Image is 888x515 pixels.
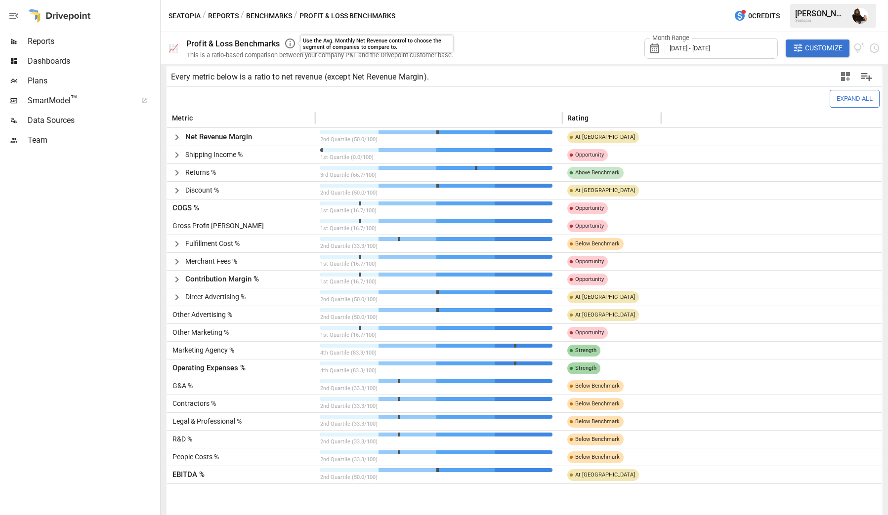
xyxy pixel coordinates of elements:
[320,385,552,393] p: 2nd Quartile (33.3/100)
[241,10,244,22] div: /
[185,182,219,199] span: Discount %
[28,36,158,47] span: Reports
[320,402,552,411] p: 2nd Quartile (33.3/100)
[869,42,880,54] button: Schedule report
[169,199,199,217] span: COGS %
[571,306,639,323] span: At [GEOGRAPHIC_DATA]
[590,111,603,125] button: Sort
[169,324,229,341] span: Other Marketing %
[320,278,552,286] p: 1st Quartile (16.7/100)
[320,136,552,144] p: 2nd Quartile (50.0/100)
[320,154,552,162] p: 1st Quartile (0.0/100)
[186,39,280,48] div: Profit & Loss Benchmarks
[303,38,451,50] div: Use the Avg. Monthly Net Revenue control to choose the segment of companies to compare to.
[571,359,600,377] span: Strength
[320,438,552,446] p: 2nd Quartile (33.3/100)
[830,90,880,107] button: Expand All
[567,113,589,123] span: Rating
[320,296,552,304] p: 2nd Quartile (50.0/100)
[320,189,552,198] p: 2nd Quartile (50.0/100)
[185,271,259,288] span: Contribution Margin %
[185,288,246,306] span: Direct Advertising %
[169,359,246,377] span: Operating Expenses %
[852,8,868,24] img: Ryan Dranginis
[169,43,178,53] div: 📈
[805,42,843,54] span: Customize
[320,207,552,215] p: 1st Quartile (16.7/100)
[169,448,219,466] span: People Costs %
[320,225,552,233] p: 1st Quartile (16.7/100)
[650,34,692,42] label: Month Range
[571,395,624,412] span: Below Benchmark
[320,314,552,322] p: 2nd Quartile (50.0/100)
[571,199,608,217] span: Opportunity
[571,288,639,306] span: At [GEOGRAPHIC_DATA]
[320,242,552,251] p: 2nd Quartile (33.3/100)
[571,271,608,288] span: Opportunity
[185,253,237,270] span: Merchant Fees %
[320,331,552,340] p: 1st Quartile (16.7/100)
[571,377,624,395] span: Below Benchmark
[185,128,252,146] span: Net Revenue Margin
[320,474,552,482] p: 2nd Quartile (50.0/100)
[571,235,624,252] span: Below Benchmark
[169,10,201,22] button: Seatopia
[571,342,600,359] span: Strength
[169,377,193,395] span: G&A %
[853,40,865,57] button: View documentation
[670,44,710,52] span: [DATE] - [DATE]
[571,164,624,181] span: Above Benchmark
[28,115,158,126] span: Data Sources
[571,146,608,163] span: Opportunity
[795,18,846,23] div: Seatopia
[28,95,130,107] span: SmartModel
[171,72,429,81] div: Every metric below is a ratio to net revenue (except Net Revenue Margin).
[169,395,216,412] span: Contractors %
[321,111,335,125] button: Sort
[730,7,784,25] button: 0Credits
[294,10,297,22] div: /
[571,413,624,430] span: Below Benchmark
[571,253,608,270] span: Opportunity
[169,342,234,359] span: Marketing Agency %
[571,217,608,235] span: Opportunity
[71,93,78,106] span: ™
[203,10,206,22] div: /
[571,128,639,146] span: At [GEOGRAPHIC_DATA]
[172,113,193,123] span: Metric
[194,111,208,125] button: Sort
[320,260,552,269] p: 1st Quartile (16.7/100)
[208,10,239,22] button: Reports
[571,466,639,483] span: At [GEOGRAPHIC_DATA]
[571,182,639,199] span: At [GEOGRAPHIC_DATA]
[320,456,552,464] p: 2nd Quartile (33.3/100)
[320,367,552,375] p: 4th Quartile (83.3/100)
[185,235,240,252] span: Fulfillment Cost %
[795,9,846,18] div: [PERSON_NAME]
[169,466,205,483] span: EBITDA %
[186,51,453,59] div: This is a ratio-based comparison between your company P&L and the Drivepoint customer base.
[320,420,552,429] p: 2nd Quartile (33.3/100)
[748,10,780,22] span: 0 Credits
[571,431,624,448] span: Below Benchmark
[246,10,292,22] button: Benchmarks
[169,306,232,323] span: Other Advertising %
[28,55,158,67] span: Dashboards
[320,171,552,180] p: 3rd Quartile (66.7/100)
[169,217,264,235] span: Gross Profit [PERSON_NAME]
[169,413,242,430] span: Legal & Professional %
[571,448,624,466] span: Below Benchmark
[571,324,608,341] span: Opportunity
[846,2,874,30] button: Ryan Dranginis
[320,349,552,357] p: 4th Quartile (83.3/100)
[169,431,192,448] span: R&D %
[28,134,158,146] span: Team
[786,40,850,57] button: Customize
[28,75,158,87] span: Plans
[185,146,243,163] span: Shipping Income %
[185,164,216,181] span: Returns %
[855,66,878,88] button: Manage Columns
